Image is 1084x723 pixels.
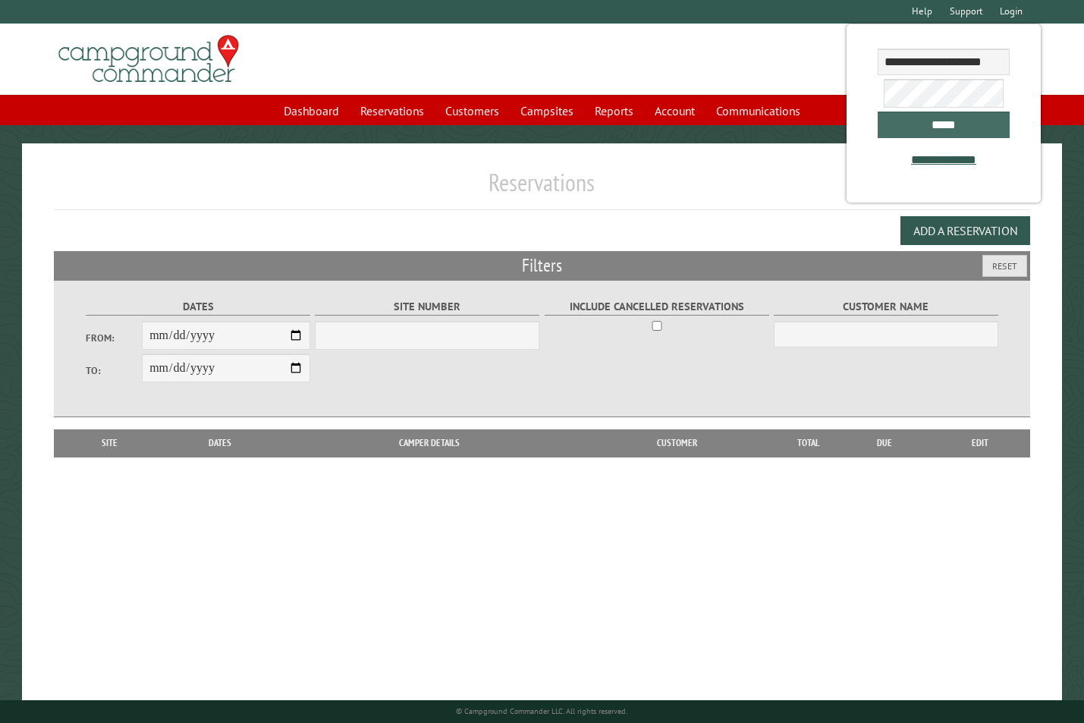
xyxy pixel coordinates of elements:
[86,298,310,316] label: Dates
[275,96,348,125] a: Dashboard
[351,96,433,125] a: Reservations
[54,251,1029,280] h2: Filters
[61,429,157,457] th: Site
[54,168,1029,209] h1: Reservations
[511,96,583,125] a: Campsites
[545,298,769,316] label: Include Cancelled Reservations
[646,96,704,125] a: Account
[54,30,244,89] img: Campground Commander
[982,255,1027,277] button: Reset
[576,429,778,457] th: Customer
[778,429,838,457] th: Total
[931,429,1029,457] th: Edit
[838,429,931,457] th: Due
[900,216,1030,245] button: Add a Reservation
[586,96,643,125] a: Reports
[456,706,627,716] small: © Campground Commander LLC. All rights reserved.
[774,298,998,316] label: Customer Name
[315,298,539,316] label: Site Number
[283,429,576,457] th: Camper Details
[86,331,142,345] label: From:
[707,96,809,125] a: Communications
[86,363,142,378] label: To:
[436,96,508,125] a: Customers
[157,429,283,457] th: Dates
